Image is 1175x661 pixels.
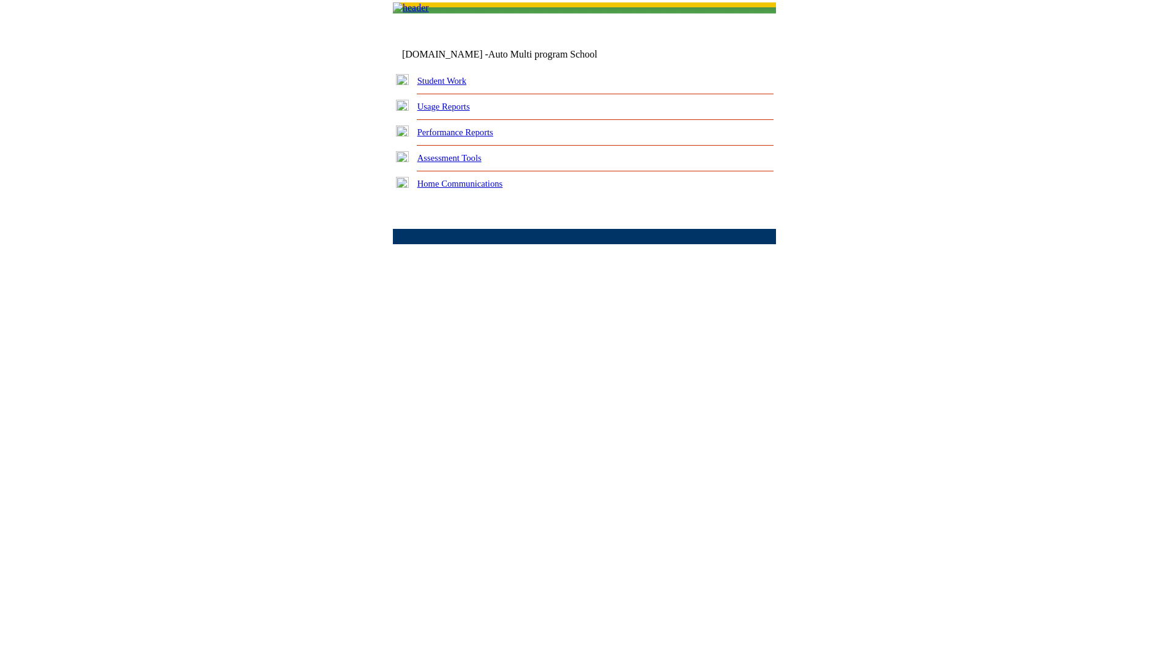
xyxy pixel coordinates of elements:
[417,102,470,111] a: Usage Reports
[396,100,409,111] img: plus.gif
[396,151,409,162] img: plus.gif
[417,179,503,189] a: Home Communications
[417,127,493,137] a: Performance Reports
[393,2,429,13] img: header
[402,49,627,60] td: [DOMAIN_NAME] -
[396,177,409,188] img: plus.gif
[396,125,409,136] img: plus.gif
[396,74,409,85] img: plus.gif
[417,76,466,86] a: Student Work
[488,49,597,59] nobr: Auto Multi program School
[417,153,482,163] a: Assessment Tools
